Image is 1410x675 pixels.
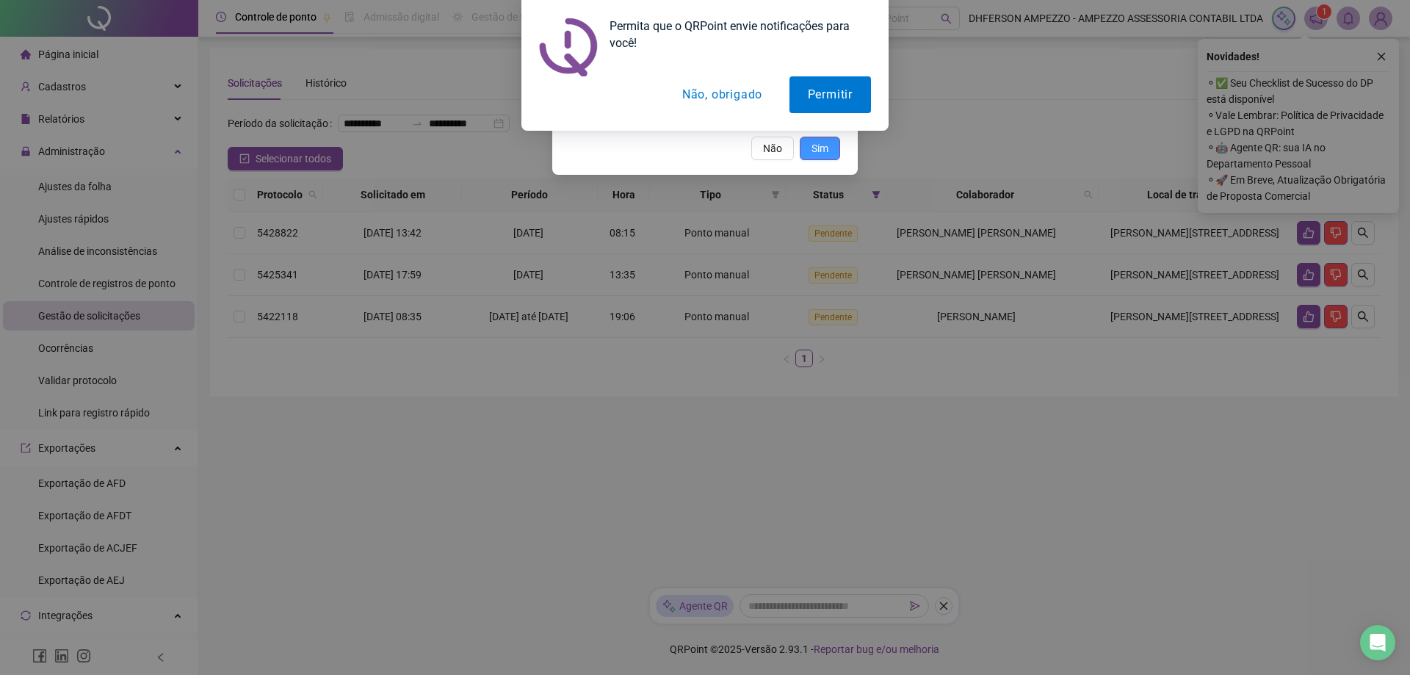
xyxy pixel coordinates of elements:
img: notification icon [539,18,598,76]
span: Não [763,140,782,156]
div: Permita que o QRPoint envie notificações para você! [598,18,871,51]
button: Não, obrigado [664,76,781,113]
button: Sim [800,137,840,160]
div: Open Intercom Messenger [1360,625,1395,660]
span: Sim [811,140,828,156]
button: Permitir [789,76,871,113]
button: Não [751,137,794,160]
